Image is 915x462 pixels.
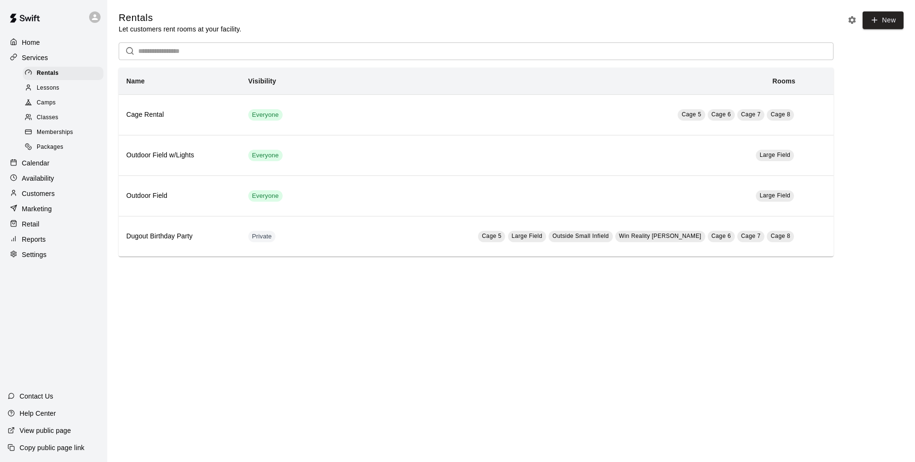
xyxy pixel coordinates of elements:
div: Lessons [23,82,103,95]
span: Camps [37,98,56,108]
span: Cage 8 [771,111,790,118]
span: Cage 5 [482,233,501,239]
a: Lessons [23,81,107,95]
a: New [863,11,904,29]
a: Camps [23,96,107,111]
span: Lessons [37,83,60,93]
a: Services [8,51,100,65]
p: Copy public page link [20,443,84,452]
div: Packages [23,141,103,154]
p: Retail [22,219,40,229]
a: Memberships [23,125,107,140]
p: Settings [22,250,47,259]
div: This service is visible to all of your customers [248,190,283,202]
p: Contact Us [20,391,53,401]
div: This service is hidden, and can only be accessed via a direct link [248,231,276,242]
span: Large Field [760,152,790,158]
p: Customers [22,189,55,198]
span: Everyone [248,111,283,120]
div: Memberships [23,126,103,139]
p: Reports [22,235,46,244]
div: Rentals [23,67,103,80]
span: Cage 8 [771,233,790,239]
p: Let customers rent rooms at your facility. [119,24,241,34]
span: Rentals [37,69,59,78]
p: Home [22,38,40,47]
span: Cage 5 [681,111,701,118]
span: Everyone [248,192,283,201]
p: Availability [22,174,54,183]
div: This service is visible to all of your customers [248,109,283,121]
span: Cage 7 [741,111,761,118]
b: Visibility [248,77,276,85]
span: Large Field [760,192,790,199]
span: Memberships [37,128,73,137]
b: Name [126,77,145,85]
a: Settings [8,247,100,262]
h6: Cage Rental [126,110,233,120]
button: Rental settings [845,13,859,27]
span: Classes [37,113,58,123]
a: Reports [8,232,100,246]
span: Everyone [248,151,283,160]
span: Cage 7 [741,233,761,239]
a: Calendar [8,156,100,170]
h6: Outdoor Field w/Lights [126,150,233,161]
div: Classes [23,111,103,124]
b: Rooms [773,77,795,85]
span: Win Reality [PERSON_NAME] [619,233,701,239]
h6: Outdoor Field [126,191,233,201]
a: Home [8,35,100,50]
h5: Rentals [119,11,241,24]
span: Private [248,232,276,241]
a: Customers [8,186,100,201]
p: Marketing [22,204,52,214]
a: Retail [8,217,100,231]
span: Large Field [512,233,542,239]
p: Services [22,53,48,62]
a: Classes [23,111,107,125]
span: Outside Small Infield [552,233,609,239]
a: Rentals [23,66,107,81]
p: Help Center [20,409,56,418]
p: View public page [20,426,71,435]
table: simple table [119,68,834,257]
div: This service is visible to all of your customers [248,150,283,161]
h6: Dugout Birthday Party [126,231,233,242]
div: Camps [23,96,103,110]
a: Availability [8,171,100,185]
span: Packages [37,143,63,152]
span: Cage 6 [712,111,731,118]
a: Marketing [8,202,100,216]
p: Calendar [22,158,50,168]
span: Cage 6 [712,233,731,239]
a: Packages [23,140,107,155]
